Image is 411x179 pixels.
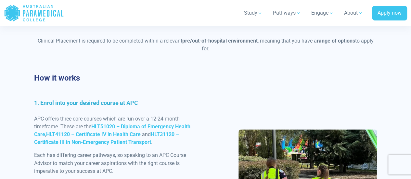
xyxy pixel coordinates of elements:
a: Engage [307,4,338,22]
p: APC offers three core courses which are run over a 12-24 month timeframe. These are the , and . [34,115,201,146]
strong: range of options [317,38,355,44]
strong: pre/out-of-hospital environment [182,38,258,44]
a: Apply now [372,6,407,21]
p: Clinical Placement is required to be completed within a relevant , meaning that you have a to app... [34,29,377,53]
a: Pathways [269,4,305,22]
a: About [340,4,367,22]
p: Each has differing career pathways, so speaking to an APC Course Advisor to match your career asp... [34,151,201,175]
a: 1. Enrol into your desired course at APC [34,91,201,115]
a: Study [240,4,266,22]
a: HLT51020 – Diploma of Emergency Health Care [34,123,190,137]
a: Australian Paramedical College [4,3,64,24]
a: HLT41120 – Certificate IV in Health Care [46,131,141,137]
h3: How it works [34,73,201,83]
